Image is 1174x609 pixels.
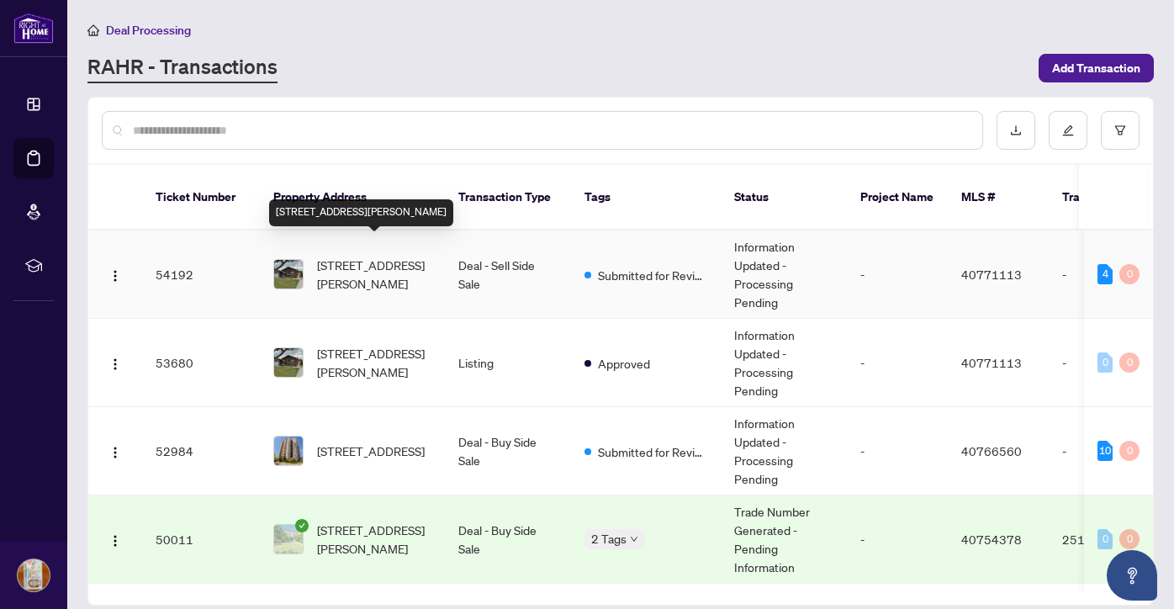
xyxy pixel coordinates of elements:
[274,525,303,553] img: thumbnail-img
[102,526,129,553] button: Logo
[445,495,571,584] td: Deal - Buy Side Sale
[106,23,191,38] span: Deal Processing
[1119,441,1140,461] div: 0
[260,165,445,230] th: Property Address
[317,442,425,460] span: [STREET_ADDRESS]
[13,13,54,44] img: logo
[142,230,260,319] td: 54192
[1114,124,1126,136] span: filter
[317,344,431,381] span: [STREET_ADDRESS][PERSON_NAME]
[445,165,571,230] th: Transaction Type
[317,521,431,558] span: [STREET_ADDRESS][PERSON_NAME]
[1119,529,1140,549] div: 0
[1062,124,1074,136] span: edit
[847,495,948,584] td: -
[1010,124,1022,136] span: download
[317,256,431,293] span: [STREET_ADDRESS][PERSON_NAME]
[598,442,707,461] span: Submitted for Review
[598,354,650,373] span: Approved
[571,165,721,230] th: Tags
[961,267,1022,282] span: 40771113
[1049,230,1166,319] td: -
[721,230,847,319] td: Information Updated - Processing Pending
[847,165,948,230] th: Project Name
[1049,495,1166,584] td: 2514355
[721,165,847,230] th: Status
[18,559,50,591] img: Profile Icon
[108,446,122,459] img: Logo
[598,266,707,284] span: Submitted for Review
[87,24,99,36] span: home
[721,495,847,584] td: Trade Number Generated - Pending Information
[445,230,571,319] td: Deal - Sell Side Sale
[108,534,122,548] img: Logo
[142,495,260,584] td: 50011
[142,319,260,407] td: 53680
[961,443,1022,458] span: 40766560
[1097,441,1113,461] div: 10
[847,230,948,319] td: -
[721,407,847,495] td: Information Updated - Processing Pending
[142,407,260,495] td: 52984
[1049,407,1166,495] td: -
[1052,55,1140,82] span: Add Transaction
[1097,264,1113,284] div: 4
[87,53,278,83] a: RAHR - Transactions
[1119,264,1140,284] div: 0
[1107,550,1157,601] button: Open asap
[269,199,453,226] div: [STREET_ADDRESS][PERSON_NAME]
[1039,54,1154,82] button: Add Transaction
[142,165,260,230] th: Ticket Number
[102,261,129,288] button: Logo
[1119,352,1140,373] div: 0
[997,111,1035,150] button: download
[630,535,638,543] span: down
[1049,111,1087,150] button: edit
[108,357,122,371] img: Logo
[445,319,571,407] td: Listing
[1049,319,1166,407] td: -
[948,165,1049,230] th: MLS #
[445,407,571,495] td: Deal - Buy Side Sale
[274,437,303,465] img: thumbnail-img
[591,529,627,548] span: 2 Tags
[102,349,129,376] button: Logo
[102,437,129,464] button: Logo
[721,319,847,407] td: Information Updated - Processing Pending
[274,348,303,377] img: thumbnail-img
[847,319,948,407] td: -
[847,407,948,495] td: -
[961,532,1022,547] span: 40754378
[1097,352,1113,373] div: 0
[295,519,309,532] span: check-circle
[1049,165,1166,230] th: Trade Number
[274,260,303,289] img: thumbnail-img
[961,355,1022,370] span: 40771113
[108,269,122,283] img: Logo
[1097,529,1113,549] div: 0
[1101,111,1140,150] button: filter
